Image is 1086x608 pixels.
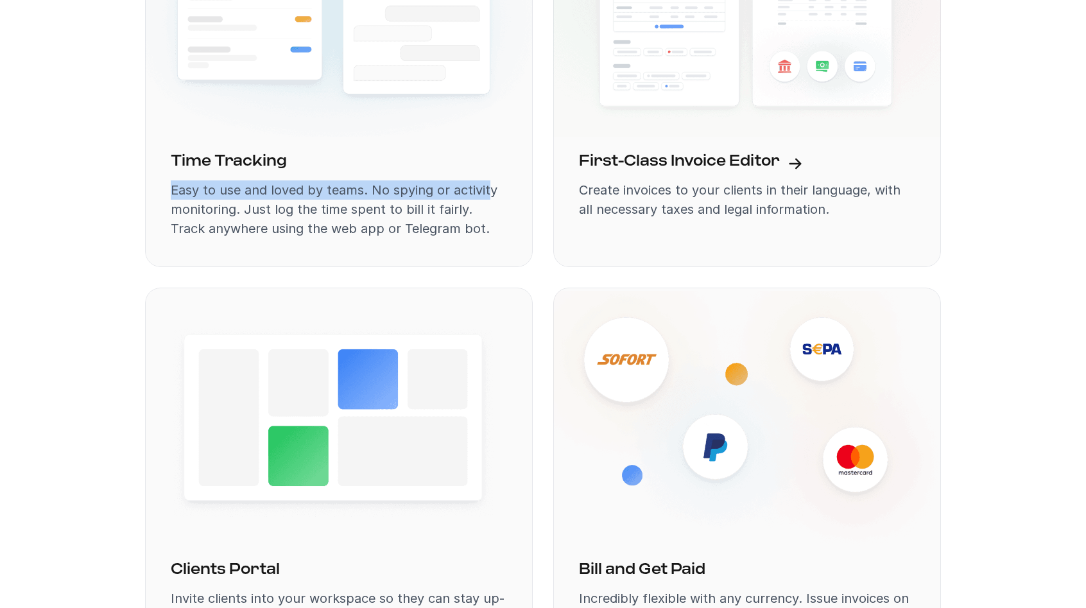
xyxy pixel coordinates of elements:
h3: Time Tracking [171,151,287,173]
h3: First-Class Invoice Editor [579,151,780,173]
h3: Bill and Get Paid [579,559,705,581]
p: Create invoices to your clients in their language, with all necessary taxes and legal information. [579,180,915,219]
h3: Clients Portal [171,559,280,581]
p: Easy to use and loved by teams. No spying or activity monitoring. Just log the time spent to bill... [171,180,507,238]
